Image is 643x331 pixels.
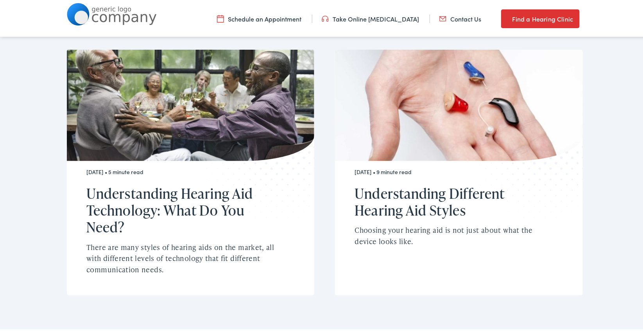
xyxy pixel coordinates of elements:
div: [DATE] • 5 minute read [86,167,285,174]
img: utility icon [217,13,224,22]
p: There are many styles of hearing aids on the market, all with different levels of technology that... [86,241,285,274]
img: utility icon [501,13,508,22]
a: Find a Hearing Clinic [501,8,579,27]
a: [DATE] • 9 minute read Understanding Different Hearing Aid Styles Choosing your hearing aid is no... [335,48,583,294]
p: Choosing your hearing aid is not just about what the device looks like. [355,223,553,246]
a: Schedule an Appointment [217,13,301,22]
img: utility icon [322,13,329,22]
a: [DATE] • 5 minute read Understanding Hearing Aid Technology: What Do You Need? There are many sty... [67,48,315,294]
h2: Understanding Hearing Aid Technology: What Do You Need? [86,184,285,235]
a: Take Online [MEDICAL_DATA] [322,13,419,22]
div: [DATE] • 9 minute read [355,167,553,174]
h2: Understanding Different Hearing Aid Styles [355,184,553,218]
img: utility icon [439,13,446,22]
a: Contact Us [439,13,481,22]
